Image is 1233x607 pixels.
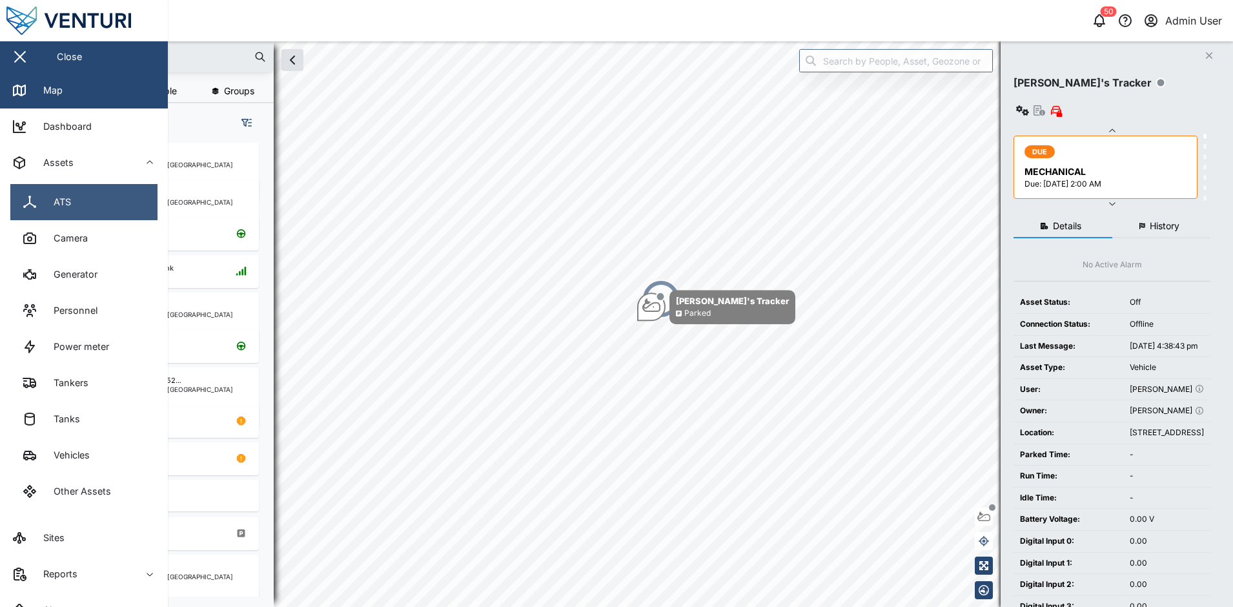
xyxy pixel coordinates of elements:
[1101,6,1117,17] div: 50
[1130,557,1204,570] div: 0.00
[1165,13,1222,29] div: Admin User
[1130,513,1204,526] div: 0.00 V
[1020,427,1117,439] div: Location:
[1032,146,1048,158] span: DUE
[1130,296,1204,309] div: Off
[1130,579,1204,591] div: 0.00
[44,303,97,318] div: Personnel
[1024,165,1189,179] div: MECHANICAL
[10,329,158,365] a: Power meter
[1130,362,1204,374] div: Vehicle
[10,473,158,509] a: Other Assets
[1130,449,1204,461] div: -
[41,41,1233,607] canvas: Map
[1150,221,1179,231] span: History
[44,267,97,282] div: Generator
[1130,384,1204,396] div: [PERSON_NAME]
[1020,492,1117,504] div: Idle Time:
[1130,492,1204,504] div: -
[1130,318,1204,331] div: Offline
[1020,296,1117,309] div: Asset Status:
[44,195,71,209] div: ATS
[10,401,158,437] a: Tanks
[44,412,80,426] div: Tanks
[676,294,789,307] div: [PERSON_NAME]'s Tracker
[1130,340,1204,353] div: [DATE] 4:38:43 pm
[1083,259,1142,271] div: No Active Alarm
[10,437,158,473] a: Vehicles
[44,376,88,390] div: Tankers
[1020,449,1117,461] div: Parked Time:
[224,87,254,96] span: Groups
[1014,75,1152,91] div: [PERSON_NAME]'s Tracker
[34,531,65,545] div: Sites
[1020,318,1117,331] div: Connection Status:
[1020,470,1117,482] div: Run Time:
[1130,405,1204,417] div: [PERSON_NAME]
[6,6,174,35] img: Main Logo
[1020,405,1117,417] div: Owner:
[1020,579,1117,591] div: Digital Input 2:
[799,49,993,72] input: Search by People, Asset, Geozone or Place
[44,484,111,499] div: Other Assets
[44,340,109,354] div: Power meter
[10,365,158,401] a: Tankers
[1020,535,1117,548] div: Digital Input 0:
[1020,362,1117,374] div: Asset Type:
[10,293,158,329] a: Personnel
[10,256,158,293] a: Generator
[34,567,77,581] div: Reports
[642,280,680,318] div: Map marker
[1142,12,1223,30] button: Admin User
[1020,384,1117,396] div: User:
[1020,340,1117,353] div: Last Message:
[684,307,711,320] div: Parked
[34,119,92,134] div: Dashboard
[1130,535,1204,548] div: 0.00
[1053,221,1081,231] span: Details
[34,156,74,170] div: Assets
[34,83,63,98] div: Map
[1130,470,1204,482] div: -
[637,290,795,324] div: Map marker
[44,448,90,462] div: Vehicles
[44,231,88,245] div: Camera
[10,220,158,256] a: Camera
[1130,427,1204,439] div: [STREET_ADDRESS]
[1020,557,1117,570] div: Digital Input 1:
[10,184,158,220] a: ATS
[57,50,82,64] div: Close
[1024,178,1189,190] div: Due: [DATE] 2:00 AM
[1020,513,1117,526] div: Battery Voltage:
